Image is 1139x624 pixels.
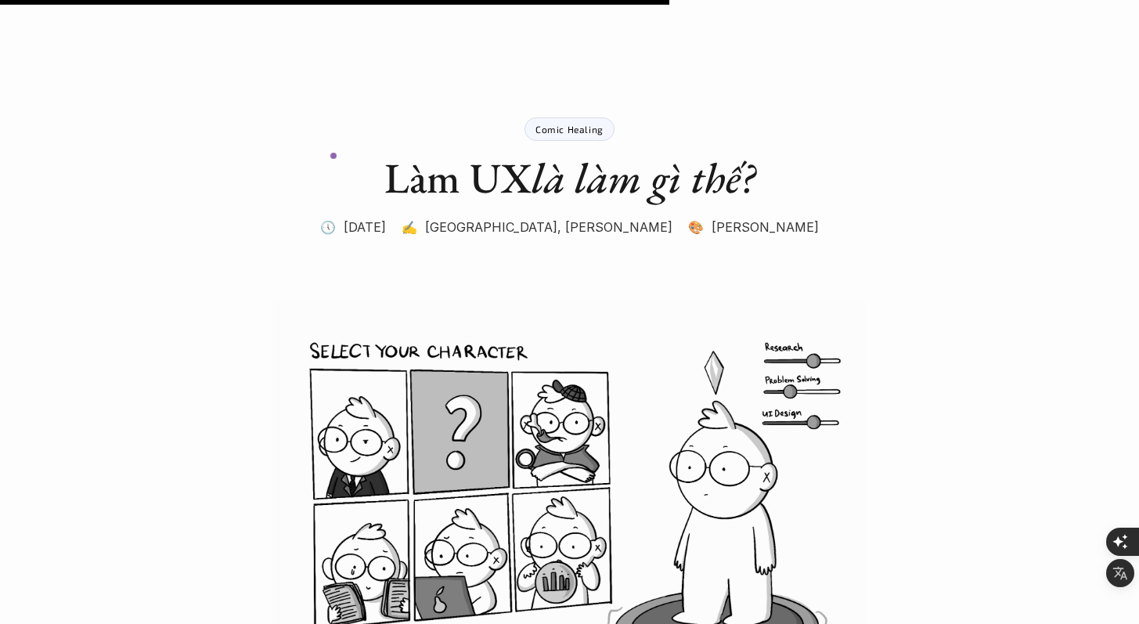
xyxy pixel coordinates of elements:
p: ✍️ [GEOGRAPHIC_DATA], [PERSON_NAME] [402,215,672,239]
p: 🕔 [DATE] [320,215,386,239]
p: 🎨 [PERSON_NAME] [688,215,819,239]
p: Comic Healing [535,124,604,135]
h1: Làm UX [384,153,755,204]
em: là làm gì thế? [532,150,755,205]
